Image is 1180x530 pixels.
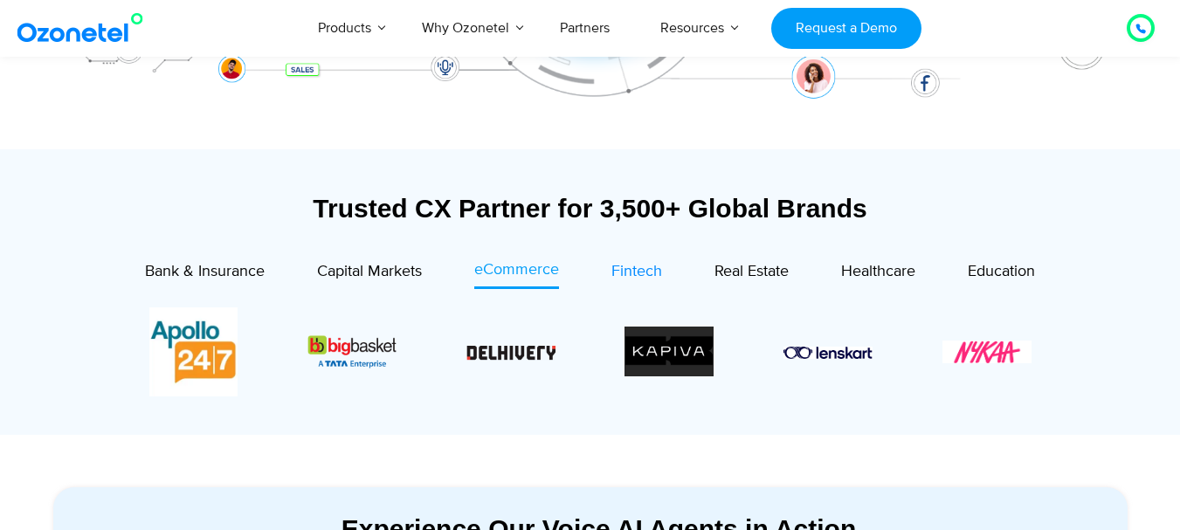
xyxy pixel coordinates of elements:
[714,262,789,281] span: Real Estate
[317,258,422,289] a: Capital Markets
[968,258,1035,289] a: Education
[841,262,915,281] span: Healthcare
[611,258,662,289] a: Fintech
[611,262,662,281] span: Fintech
[771,8,921,49] a: Request a Demo
[474,258,559,289] a: eCommerce
[317,262,422,281] span: Capital Markets
[474,260,559,279] span: eCommerce
[53,193,1128,224] div: Trusted CX Partner for 3,500+ Global Brands
[968,262,1035,281] span: Education
[149,307,1032,396] div: Image Carousel
[145,258,265,289] a: Bank & Insurance
[714,258,789,289] a: Real Estate
[145,262,265,281] span: Bank & Insurance
[841,258,915,289] a: Healthcare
